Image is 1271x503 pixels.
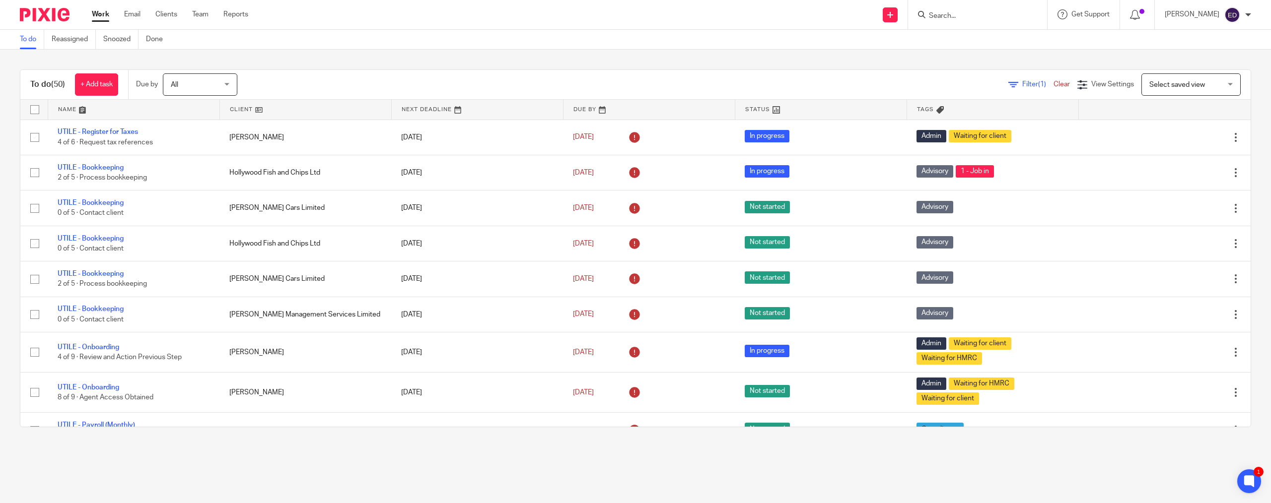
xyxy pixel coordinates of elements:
[573,311,594,318] span: [DATE]
[58,344,119,351] a: UTILE - Onboarding
[573,275,594,282] span: [DATE]
[223,9,248,19] a: Reports
[219,373,391,413] td: [PERSON_NAME]
[20,8,70,21] img: Pixie
[745,271,790,284] span: Not started
[956,165,994,178] span: 1 - Job in
[745,385,790,397] span: Not started
[949,337,1011,350] span: Waiting for client
[391,261,563,297] td: [DATE]
[58,245,124,252] span: 0 of 5 · Contact client
[58,422,135,429] a: UTILE - Payroll (Monthly)
[917,377,946,390] span: Admin
[917,352,982,365] span: Waiting for HMRC
[391,332,563,373] td: [DATE]
[1091,81,1134,88] span: View Settings
[573,240,594,247] span: [DATE]
[58,139,153,146] span: 4 of 6 · Request tax references
[219,297,391,332] td: [PERSON_NAME] Management Services Limited
[58,316,124,323] span: 0 of 5 · Contact client
[391,297,563,332] td: [DATE]
[219,155,391,190] td: Hollywood Fish and Chips Ltd
[917,392,979,405] span: Waiting for client
[917,337,946,350] span: Admin
[58,270,124,277] a: UTILE - Bookkeeping
[573,427,594,434] span: [DATE]
[103,30,139,49] a: Snoozed
[391,413,563,448] td: [DATE]
[1224,7,1240,23] img: svg%3E
[391,373,563,413] td: [DATE]
[136,79,158,89] p: Due by
[219,332,391,373] td: [PERSON_NAME]
[745,201,790,213] span: Not started
[1254,467,1264,477] div: 1
[219,413,391,448] td: [PERSON_NAME] Barbering Ltd
[745,130,789,142] span: In progress
[573,389,594,396] span: [DATE]
[219,120,391,155] td: [PERSON_NAME]
[58,281,147,288] span: 2 of 5 · Process bookkeeping
[92,9,109,19] a: Work
[949,130,1011,142] span: Waiting for client
[51,80,65,88] span: (50)
[20,30,44,49] a: To do
[917,423,964,435] span: Compliance
[949,377,1014,390] span: Waiting for HMRC
[155,9,177,19] a: Clients
[1149,81,1205,88] span: Select saved view
[745,236,790,249] span: Not started
[58,306,124,313] a: UTILE - Bookkeeping
[573,204,594,211] span: [DATE]
[917,130,946,142] span: Admin
[171,81,178,88] span: All
[58,235,124,242] a: UTILE - Bookkeeping
[573,349,594,356] span: [DATE]
[391,226,563,261] td: [DATE]
[917,271,953,284] span: Advisory
[58,210,124,217] span: 0 of 5 · Contact client
[745,165,789,178] span: In progress
[745,307,790,319] span: Not started
[219,226,391,261] td: Hollywood Fish and Chips Ltd
[1071,11,1110,18] span: Get Support
[58,354,182,361] span: 4 of 9 · Review and Action Previous Step
[1038,81,1046,88] span: (1)
[573,169,594,176] span: [DATE]
[52,30,96,49] a: Reassigned
[917,107,934,112] span: Tags
[124,9,141,19] a: Email
[928,12,1017,21] input: Search
[58,384,119,391] a: UTILE - Onboarding
[58,174,147,181] span: 2 of 5 · Process bookkeeping
[391,155,563,190] td: [DATE]
[391,190,563,226] td: [DATE]
[75,73,118,96] a: + Add task
[58,164,124,171] a: UTILE - Bookkeeping
[1022,81,1054,88] span: Filter
[219,261,391,297] td: [PERSON_NAME] Cars Limited
[58,199,124,206] a: UTILE - Bookkeeping
[745,423,790,435] span: Not started
[917,236,953,249] span: Advisory
[745,345,789,357] span: In progress
[1054,81,1070,88] a: Clear
[391,120,563,155] td: [DATE]
[573,134,594,141] span: [DATE]
[917,165,953,178] span: Advisory
[192,9,209,19] a: Team
[58,128,138,135] a: UTILE - Register for Taxes
[219,190,391,226] td: [PERSON_NAME] Cars Limited
[146,30,170,49] a: Done
[917,201,953,213] span: Advisory
[1165,9,1219,19] p: [PERSON_NAME]
[30,79,65,90] h1: To do
[58,394,153,401] span: 8 of 9 · Agent Access Obtained
[917,307,953,319] span: Advisory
